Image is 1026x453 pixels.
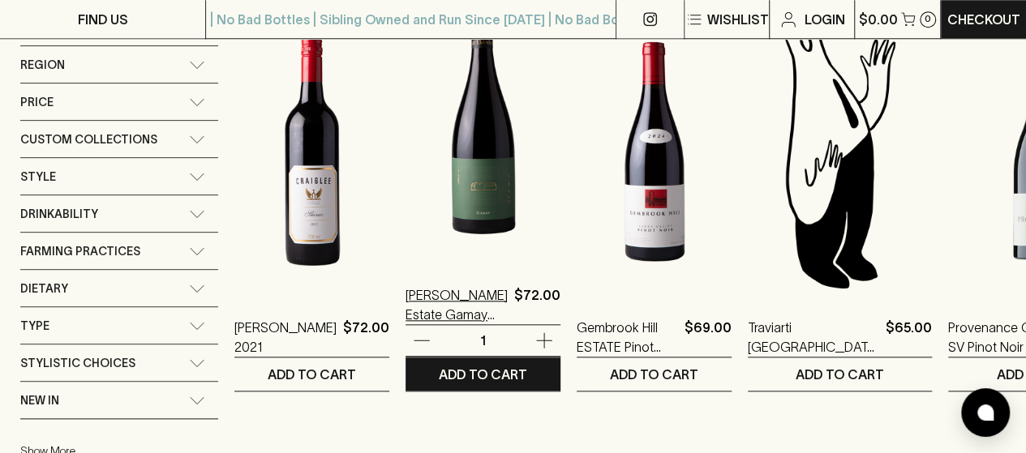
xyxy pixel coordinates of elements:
span: Farming Practices [20,241,140,262]
span: Dietary [20,279,68,299]
a: Gembrook Hill ESTATE Pinot Noir 2024 [577,318,678,357]
div: Drinkability [20,195,218,232]
img: bubble-icon [977,404,994,421]
p: Checkout [947,10,1020,29]
span: Region [20,55,65,75]
div: Stylistic Choices [20,344,218,381]
img: Gembrook Hill ESTATE Pinot Noir 2024 [577,10,732,293]
div: Style [20,158,218,194]
span: Style [20,167,56,187]
p: FIND US [78,10,128,29]
span: Stylistic Choices [20,353,135,374]
span: New In [20,391,59,411]
div: Price [20,83,218,120]
a: [PERSON_NAME] 2021 [234,318,337,357]
p: $72.00 [514,285,560,324]
p: $72.00 [343,318,389,357]
a: [PERSON_NAME] Estate Gamay 2023 [406,285,508,324]
a: Traviarti [GEOGRAPHIC_DATA] Nebbiolo 2023 [748,318,879,357]
p: ADD TO CART [268,365,356,384]
p: ADD TO CART [610,365,698,384]
button: ADD TO CART [577,357,732,391]
button: ADD TO CART [748,357,932,391]
p: $0.00 [859,10,898,29]
span: Type [20,316,49,336]
div: New In [20,382,218,418]
p: $69.00 [685,318,732,357]
p: ADD TO CART [439,365,527,384]
p: Login [805,10,845,29]
div: Farming Practices [20,233,218,269]
p: $65.00 [886,318,932,357]
div: Region [20,46,218,83]
p: 0 [925,15,931,24]
span: Drinkability [20,204,98,224]
p: ADD TO CART [796,365,884,384]
p: 1 [464,331,503,349]
img: Blackhearts & Sparrows Man [748,10,932,293]
img: Craiglee Shiraz 2021 [234,10,389,293]
div: Type [20,307,218,344]
span: Price [20,92,54,113]
div: Custom Collections [20,121,218,157]
span: Custom Collections [20,130,157,150]
button: ADD TO CART [234,357,389,391]
p: Wishlist [707,10,769,29]
div: Dietary [20,270,218,306]
button: ADD TO CART [406,357,560,391]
